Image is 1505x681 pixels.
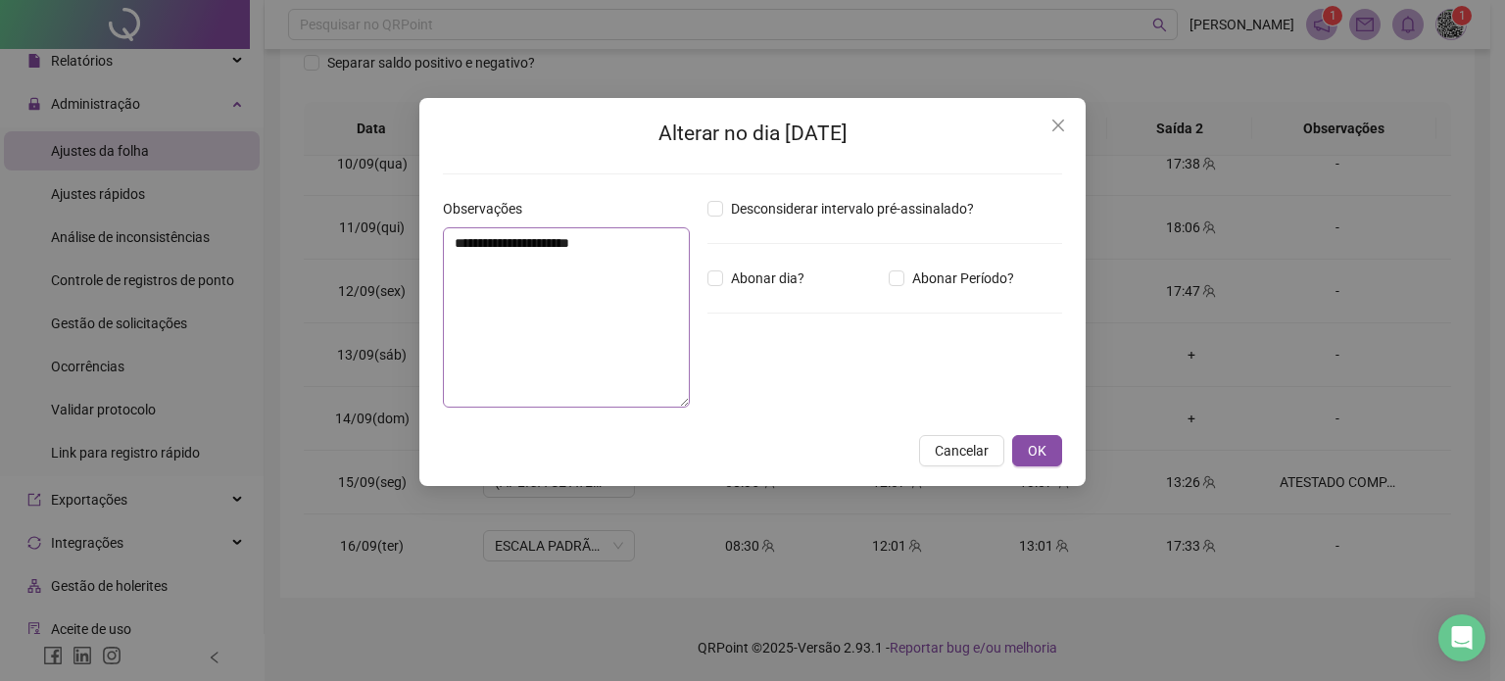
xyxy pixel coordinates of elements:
[1012,435,1062,466] button: OK
[723,268,812,289] span: Abonar dia?
[1050,118,1066,133] span: close
[935,440,989,462] span: Cancelar
[1438,614,1485,661] div: Open Intercom Messenger
[904,268,1022,289] span: Abonar Período?
[723,198,982,219] span: Desconsiderar intervalo pré-assinalado?
[1028,440,1046,462] span: OK
[1043,110,1074,141] button: Close
[443,198,535,219] label: Observações
[919,435,1004,466] button: Cancelar
[443,118,1062,150] h2: Alterar no dia [DATE]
